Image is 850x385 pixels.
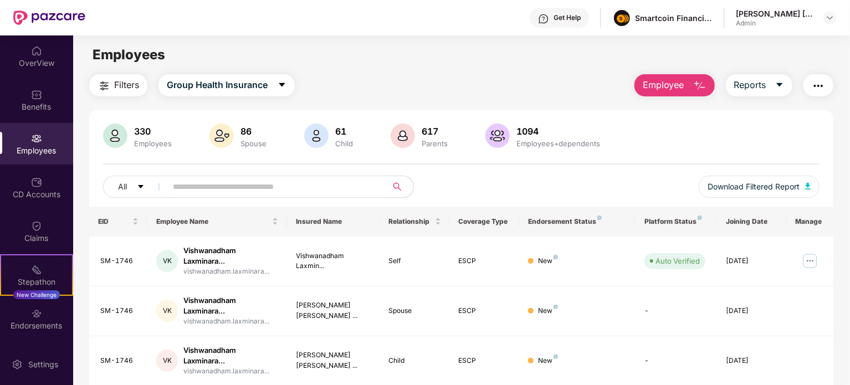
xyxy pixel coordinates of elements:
div: Stepathon [1,276,72,288]
button: Reportscaret-down [726,74,792,96]
button: Employee [634,74,715,96]
div: Platform Status [644,217,708,226]
img: svg+xml;base64,PHN2ZyB4bWxucz0iaHR0cDovL3d3dy53My5vcmcvMjAwMC9zdmciIHhtbG5zOnhsaW5rPSJodHRwOi8vd3... [103,124,127,148]
img: svg+xml;base64,PHN2ZyBpZD0iSG9tZSIgeG1sbnM9Imh0dHA6Ly93d3cudzMub3JnLzIwMDAvc3ZnIiB3aWR0aD0iMjAiIG... [31,45,42,57]
div: Spouse [238,139,269,148]
img: svg+xml;base64,PHN2ZyBpZD0iQ0RfQWNjb3VudHMiIGRhdGEtbmFtZT0iQ0QgQWNjb3VudHMiIHhtbG5zPSJodHRwOi8vd3... [31,177,42,188]
div: SM-1746 [100,356,139,366]
div: [DATE] [726,306,778,316]
div: ESCP [459,356,511,366]
div: VK [156,250,178,272]
img: manageButton [801,252,819,270]
div: ESCP [459,306,511,316]
img: svg+xml;base64,PHN2ZyB4bWxucz0iaHR0cDovL3d3dy53My5vcmcvMjAwMC9zdmciIHhtbG5zOnhsaW5rPSJodHRwOi8vd3... [209,124,234,148]
img: svg+xml;base64,PHN2ZyBpZD0iSGVscC0zMngzMiIgeG1sbnM9Imh0dHA6Ly93d3cudzMub3JnLzIwMDAvc3ZnIiB3aWR0aD... [538,13,549,24]
img: svg+xml;base64,PHN2ZyB4bWxucz0iaHR0cDovL3d3dy53My5vcmcvMjAwMC9zdmciIHhtbG5zOnhsaW5rPSJodHRwOi8vd3... [485,124,510,148]
span: caret-down [137,183,145,192]
img: svg+xml;base64,PHN2ZyB4bWxucz0iaHR0cDovL3d3dy53My5vcmcvMjAwMC9zdmciIHdpZHRoPSI4IiBoZWlnaHQ9IjgiIH... [597,215,602,220]
div: New [538,356,558,366]
img: svg+xml;base64,PHN2ZyB4bWxucz0iaHR0cDovL3d3dy53My5vcmcvMjAwMC9zdmciIHhtbG5zOnhsaW5rPSJodHRwOi8vd3... [391,124,415,148]
img: svg+xml;base64,PHN2ZyBpZD0iQmVuZWZpdHMiIHhtbG5zPSJodHRwOi8vd3d3LnczLm9yZy8yMDAwL3N2ZyIgd2lkdGg9Ij... [31,89,42,100]
div: 1094 [514,126,602,137]
span: Employee [643,78,684,92]
span: Filters [114,78,139,92]
th: Relationship [380,207,450,237]
th: Insured Name [287,207,380,237]
div: Admin [736,19,813,28]
div: Endorsement Status [528,217,627,226]
div: 86 [238,126,269,137]
div: New [538,256,558,266]
span: Reports [734,78,766,92]
button: Allcaret-down [103,176,171,198]
div: Vishwanadham Laxminara... [183,295,278,316]
div: SM-1746 [100,306,139,316]
button: Download Filtered Report [699,176,820,198]
button: Group Health Insurancecaret-down [158,74,295,96]
span: caret-down [278,80,286,90]
div: Vishwanadham Laxmin... [296,251,371,272]
span: Download Filtered Report [708,181,800,193]
img: svg+xml;base64,PHN2ZyBpZD0iRW1wbG95ZWVzIiB4bWxucz0iaHR0cDovL3d3dy53My5vcmcvMjAwMC9zdmciIHdpZHRoPS... [31,133,42,144]
img: svg+xml;base64,PHN2ZyB4bWxucz0iaHR0cDovL3d3dy53My5vcmcvMjAwMC9zdmciIHdpZHRoPSI4IiBoZWlnaHQ9IjgiIH... [554,355,558,359]
div: ESCP [459,256,511,266]
img: svg+xml;base64,PHN2ZyBpZD0iRHJvcGRvd24tMzJ4MzIiIHhtbG5zPSJodHRwOi8vd3d3LnczLm9yZy8yMDAwL3N2ZyIgd2... [826,13,834,22]
div: Get Help [554,13,581,22]
img: svg+xml;base64,PHN2ZyB4bWxucz0iaHR0cDovL3d3dy53My5vcmcvMjAwMC9zdmciIHdpZHRoPSIyNCIgaGVpZ2h0PSIyNC... [812,79,825,93]
div: Vishwanadham Laxminara... [183,345,278,366]
div: Smartcoin Financials Private Limited [635,13,713,23]
div: New [538,306,558,316]
img: svg+xml;base64,PHN2ZyBpZD0iRW5kb3JzZW1lbnRzIiB4bWxucz0iaHR0cDovL3d3dy53My5vcmcvMjAwMC9zdmciIHdpZH... [31,308,42,319]
div: VK [156,350,178,372]
div: Employees+dependents [514,139,602,148]
div: Parents [419,139,450,148]
div: Auto Verified [656,255,700,266]
span: search [386,182,408,191]
span: Relationship [389,217,433,226]
img: image%20(1).png [614,10,630,26]
span: Employees [93,47,165,63]
span: caret-down [775,80,784,90]
img: svg+xml;base64,PHN2ZyB4bWxucz0iaHR0cDovL3d3dy53My5vcmcvMjAwMC9zdmciIHdpZHRoPSI4IiBoZWlnaHQ9IjgiIH... [554,305,558,309]
div: [PERSON_NAME] [PERSON_NAME] ... [296,300,371,321]
th: Manage [787,207,833,237]
div: New Challenge [13,290,60,299]
th: Coverage Type [450,207,520,237]
div: vishwanadham.laxminara... [183,366,278,377]
img: svg+xml;base64,PHN2ZyB4bWxucz0iaHR0cDovL3d3dy53My5vcmcvMjAwMC9zdmciIHdpZHRoPSI4IiBoZWlnaHQ9IjgiIH... [698,215,702,220]
div: Settings [25,359,62,370]
div: Child [389,356,441,366]
img: svg+xml;base64,PHN2ZyB4bWxucz0iaHR0cDovL3d3dy53My5vcmcvMjAwMC9zdmciIHhtbG5zOnhsaW5rPSJodHRwOi8vd3... [693,79,706,93]
img: svg+xml;base64,PHN2ZyB4bWxucz0iaHR0cDovL3d3dy53My5vcmcvMjAwMC9zdmciIHhtbG5zOnhsaW5rPSJodHRwOi8vd3... [304,124,329,148]
img: svg+xml;base64,PHN2ZyB4bWxucz0iaHR0cDovL3d3dy53My5vcmcvMjAwMC9zdmciIHdpZHRoPSIyMSIgaGVpZ2h0PSIyMC... [31,264,42,275]
th: Joining Date [717,207,787,237]
div: 61 [333,126,355,137]
td: - [636,286,717,336]
div: Employees [132,139,174,148]
button: search [386,176,414,198]
div: Self [389,256,441,266]
div: 330 [132,126,174,137]
img: New Pazcare Logo [13,11,85,25]
div: vishwanadham.laxminara... [183,316,278,327]
span: EID [98,217,130,226]
img: svg+xml;base64,PHN2ZyB4bWxucz0iaHR0cDovL3d3dy53My5vcmcvMjAwMC9zdmciIHdpZHRoPSIyNCIgaGVpZ2h0PSIyNC... [98,79,111,93]
div: [PERSON_NAME] [PERSON_NAME] ... [296,350,371,371]
img: svg+xml;base64,PHN2ZyBpZD0iQ2xhaW0iIHhtbG5zPSJodHRwOi8vd3d3LnczLm9yZy8yMDAwL3N2ZyIgd2lkdGg9IjIwIi... [31,220,42,232]
div: vishwanadham.laxminara... [183,266,278,277]
div: Spouse [389,306,441,316]
button: Filters [89,74,147,96]
img: svg+xml;base64,PHN2ZyBpZD0iU2V0dGluZy0yMHgyMCIgeG1sbnM9Imh0dHA6Ly93d3cudzMub3JnLzIwMDAvc3ZnIiB3aW... [12,359,23,370]
div: [DATE] [726,256,778,266]
div: [PERSON_NAME] [PERSON_NAME] [736,8,813,19]
span: All [118,181,127,193]
img: svg+xml;base64,PHN2ZyB4bWxucz0iaHR0cDovL3d3dy53My5vcmcvMjAwMC9zdmciIHhtbG5zOnhsaW5rPSJodHRwOi8vd3... [805,183,811,189]
span: Group Health Insurance [167,78,268,92]
th: EID [89,207,147,237]
div: Child [333,139,355,148]
img: svg+xml;base64,PHN2ZyB4bWxucz0iaHR0cDovL3d3dy53My5vcmcvMjAwMC9zdmciIHdpZHRoPSI4IiBoZWlnaHQ9IjgiIH... [554,255,558,259]
div: [DATE] [726,356,778,366]
div: SM-1746 [100,256,139,266]
div: Vishwanadham Laxminara... [183,245,278,266]
div: 617 [419,126,450,137]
